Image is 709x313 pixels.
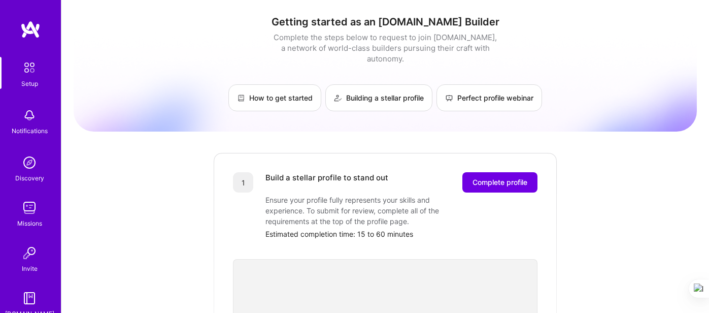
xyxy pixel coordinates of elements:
[74,16,697,28] h1: Getting started as an [DOMAIN_NAME] Builder
[265,172,388,193] div: Build a stellar profile to stand out
[19,288,40,308] img: guide book
[233,172,253,193] div: 1
[19,57,40,78] img: setup
[22,263,38,274] div: Invite
[19,152,40,173] img: discovery
[271,32,499,64] div: Complete the steps below to request to join [DOMAIN_NAME], a network of world-class builders purs...
[445,94,453,102] img: Perfect profile webinar
[237,94,245,102] img: How to get started
[20,20,41,39] img: logo
[472,177,527,187] span: Complete profile
[436,84,542,111] a: Perfect profile webinar
[325,84,432,111] a: Building a stellar profile
[265,229,537,239] div: Estimated completion time: 15 to 60 minutes
[462,172,537,193] button: Complete profile
[334,94,342,102] img: Building a stellar profile
[265,195,468,227] div: Ensure your profile fully represents your skills and experience. To submit for review, complete a...
[19,243,40,263] img: Invite
[21,78,38,89] div: Setup
[19,105,40,126] img: bell
[12,126,48,136] div: Notifications
[15,173,44,183] div: Discovery
[228,84,321,111] a: How to get started
[17,218,42,229] div: Missions
[19,198,40,218] img: teamwork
